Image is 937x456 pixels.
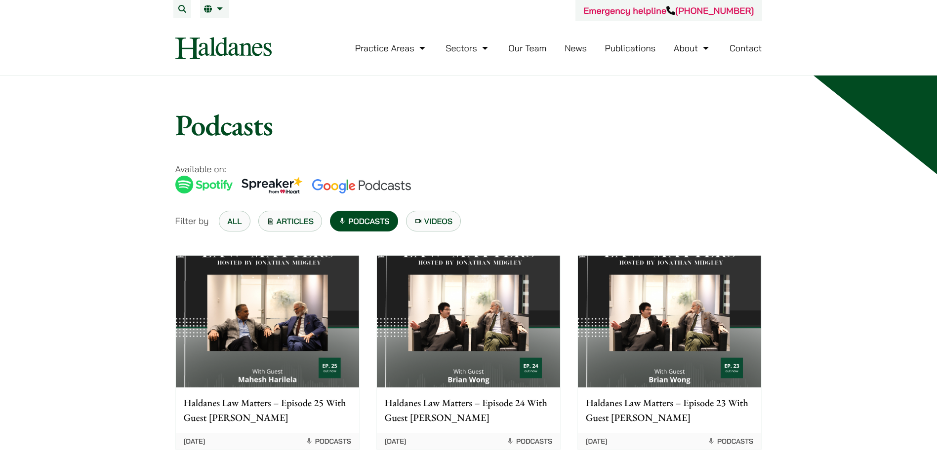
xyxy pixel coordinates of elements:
img: Spotify [175,176,233,193]
img: Spreaker [242,177,303,193]
a: News [565,42,587,54]
span: Podcasts [506,437,552,446]
p: Haldanes Law Matters – Episode 23 With Guest [PERSON_NAME] [586,395,753,425]
a: Sectors [446,42,490,54]
img: Logo of Haldanes [175,37,272,59]
a: Haldanes Law Matters – Episode 25 With Guest [PERSON_NAME] [DATE] Podcasts [175,255,360,450]
a: Contact [730,42,762,54]
time: [DATE] [385,437,407,446]
a: Podcasts [330,211,398,231]
a: Haldanes Law Matters – Episode 23 With Guest [PERSON_NAME] [DATE] Podcasts [577,255,762,450]
a: Practice Areas [355,42,428,54]
a: All [219,211,250,231]
a: Publications [605,42,656,54]
p: Haldanes Law Matters – Episode 24 With Guest [PERSON_NAME] [385,395,552,425]
a: EN [204,5,225,13]
a: Emergency helpline[PHONE_NUMBER] [583,5,754,16]
img: Google Podcasts [312,179,411,193]
a: Articles [258,211,323,231]
span: Podcasts [305,437,351,446]
time: [DATE] [184,437,205,446]
span: Filter by [175,214,209,228]
a: About [674,42,711,54]
p: Available on: [175,162,762,197]
time: [DATE] [586,437,608,446]
p: Haldanes Law Matters – Episode 25 With Guest [PERSON_NAME] [184,395,351,425]
a: Videos [406,211,461,231]
h1: Podcasts [175,107,762,143]
a: Our Team [508,42,546,54]
span: Podcasts [707,437,753,446]
a: Haldanes Law Matters – Episode 24 With Guest [PERSON_NAME] [DATE] Podcasts [376,255,561,450]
